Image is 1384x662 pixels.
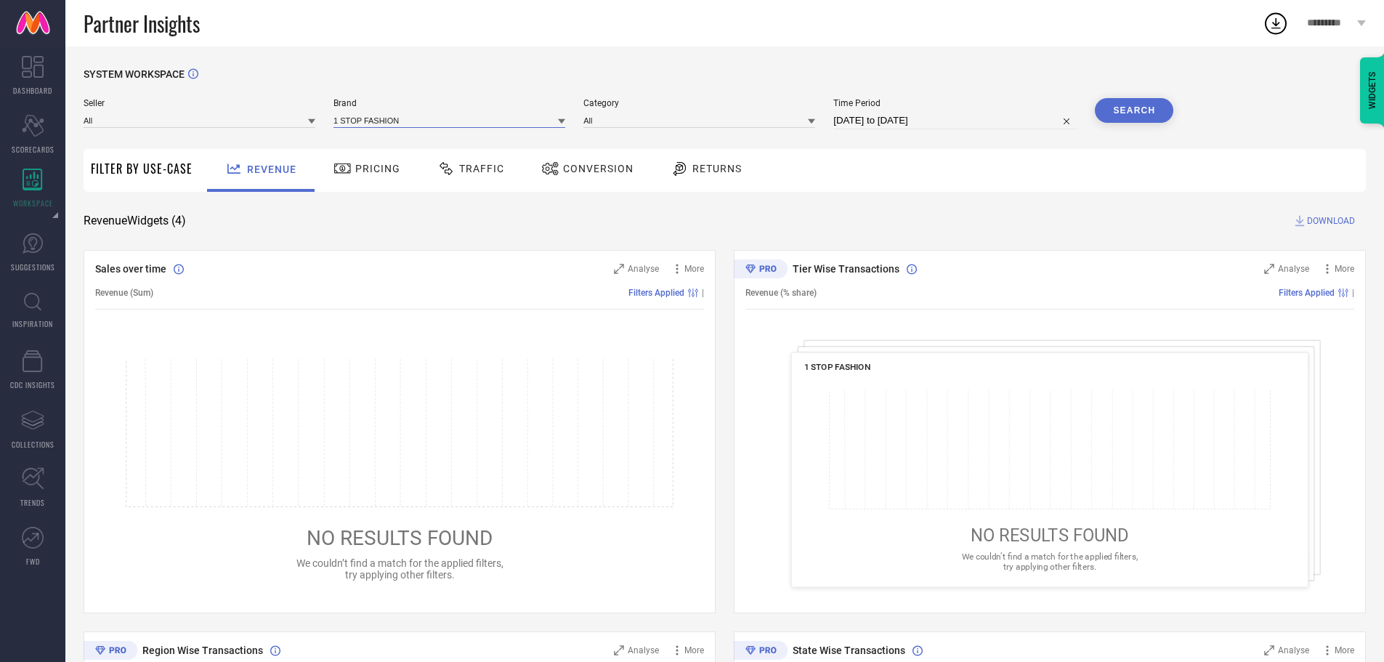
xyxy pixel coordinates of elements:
[84,9,200,39] span: Partner Insights
[971,525,1129,546] span: NO RESULTS FOUND
[11,262,55,273] span: SUGGESTIONS
[734,259,788,281] div: Premium
[1263,10,1289,36] div: Open download list
[1352,288,1354,298] span: |
[1279,288,1335,298] span: Filters Applied
[614,645,624,655] svg: Zoom
[333,98,565,108] span: Brand
[296,557,503,581] span: We couldn’t find a match for the applied filters, try applying other filters.
[1095,98,1173,123] button: Search
[628,288,684,298] span: Filters Applied
[1264,645,1274,655] svg: Zoom
[13,198,53,209] span: WORKSPACE
[1335,264,1354,274] span: More
[833,98,1077,108] span: Time Period
[804,362,871,372] span: 1 STOP FASHION
[12,439,54,450] span: COLLECTIONS
[628,645,659,655] span: Analyse
[26,556,40,567] span: FWD
[793,263,899,275] span: Tier Wise Transactions
[247,164,296,175] span: Revenue
[355,163,400,174] span: Pricing
[583,98,815,108] span: Category
[84,68,185,80] span: SYSTEM WORKSPACE
[833,112,1077,129] input: Select time period
[684,645,704,655] span: More
[10,379,55,390] span: CDC INSIGHTS
[563,163,634,174] span: Conversion
[142,645,263,656] span: Region Wise Transactions
[692,163,742,174] span: Returns
[614,264,624,274] svg: Zoom
[962,552,1138,571] span: We couldn’t find a match for the applied filters, try applying other filters.
[95,263,166,275] span: Sales over time
[84,214,186,228] span: Revenue Widgets ( 4 )
[91,160,193,177] span: Filter By Use-Case
[95,288,153,298] span: Revenue (Sum)
[793,645,905,656] span: State Wise Transactions
[84,98,315,108] span: Seller
[1264,264,1274,274] svg: Zoom
[684,264,704,274] span: More
[20,497,45,508] span: TRENDS
[1278,645,1309,655] span: Analyse
[745,288,817,298] span: Revenue (% share)
[12,144,54,155] span: SCORECARDS
[702,288,704,298] span: |
[628,264,659,274] span: Analyse
[13,85,52,96] span: DASHBOARD
[1307,214,1355,228] span: DOWNLOAD
[459,163,504,174] span: Traffic
[307,526,493,550] span: NO RESULTS FOUND
[1335,645,1354,655] span: More
[12,318,53,329] span: INSPIRATION
[1278,264,1309,274] span: Analyse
